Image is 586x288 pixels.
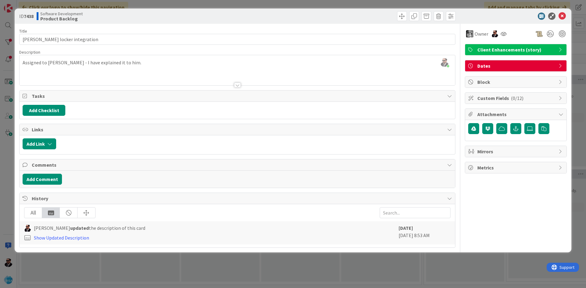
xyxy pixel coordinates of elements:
span: Description [19,49,40,55]
div: All [24,208,42,218]
button: Add Link [23,138,56,149]
span: History [32,195,444,202]
input: type card name here... [19,34,455,45]
span: Metrics [477,164,555,171]
img: AC [491,30,498,37]
span: Owner [475,30,488,37]
span: Block [477,78,555,86]
span: ( 0/12 ) [511,95,523,101]
img: ENwEDLBH9JTKAW7Aag9GomUrJqn5f3gZ.jpg [440,58,449,67]
img: AC [24,225,31,232]
span: Tasks [32,92,444,100]
span: ID [19,12,34,20]
button: Add Comment [23,174,62,185]
span: Software Development [40,11,83,16]
span: Mirrors [477,148,555,155]
b: updated [70,225,89,231]
span: Client Enhancements (story) [477,46,555,53]
span: Dates [477,62,555,69]
span: [PERSON_NAME] the description of this card [34,224,145,232]
img: KS [466,30,473,37]
span: Custom Fields [477,94,555,102]
label: Title [19,28,27,34]
a: Show Updated Description [34,235,89,241]
span: Support [13,1,28,8]
span: Attachments [477,111,555,118]
b: 7438 [24,13,34,19]
span: Links [32,126,444,133]
span: Comments [32,161,444,169]
button: Add Checklist [23,105,65,116]
div: [DATE] 8:53 AM [399,224,450,241]
b: Product Backlog [40,16,83,21]
p: Assigned to [PERSON_NAME] - I have explained it to him. [23,59,452,66]
b: [DATE] [399,225,413,231]
input: Search... [380,207,450,218]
